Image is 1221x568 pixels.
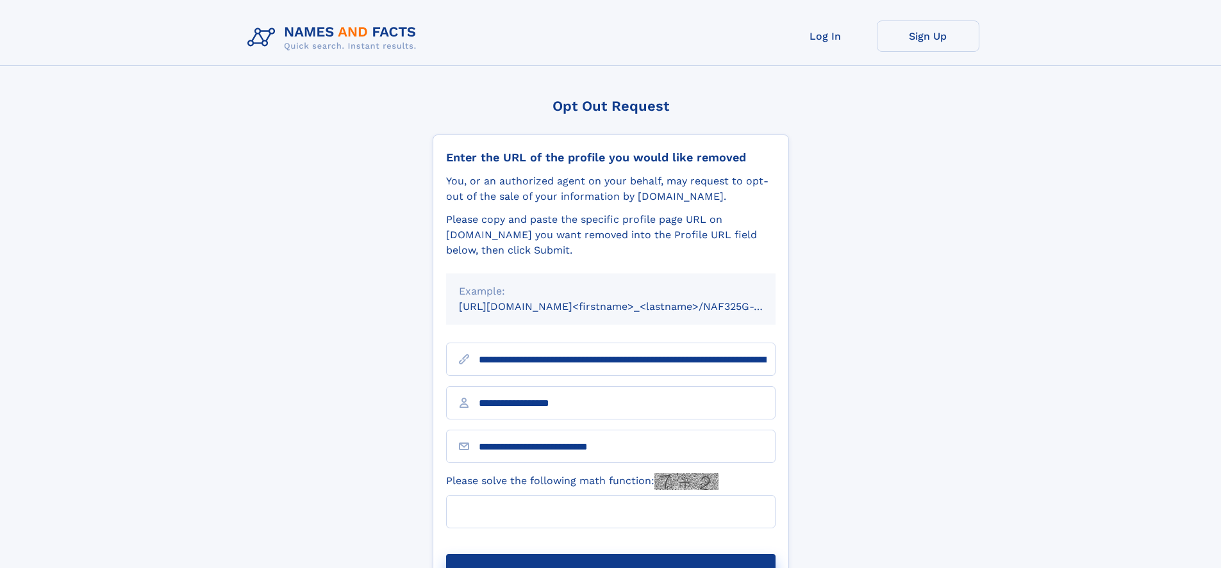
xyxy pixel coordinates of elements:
small: [URL][DOMAIN_NAME]<firstname>_<lastname>/NAF325G-xxxxxxxx [459,300,800,312]
img: Logo Names and Facts [242,20,427,55]
a: Sign Up [877,20,979,52]
div: Please copy and paste the specific profile page URL on [DOMAIN_NAME] you want removed into the Pr... [446,212,776,258]
div: Opt Out Request [433,98,789,114]
div: Enter the URL of the profile you would like removed [446,150,776,165]
div: Example: [459,284,763,299]
a: Log In [774,20,877,52]
label: Please solve the following math function: [446,473,718,490]
div: You, or an authorized agent on your behalf, may request to opt-out of the sale of your informatio... [446,174,776,204]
